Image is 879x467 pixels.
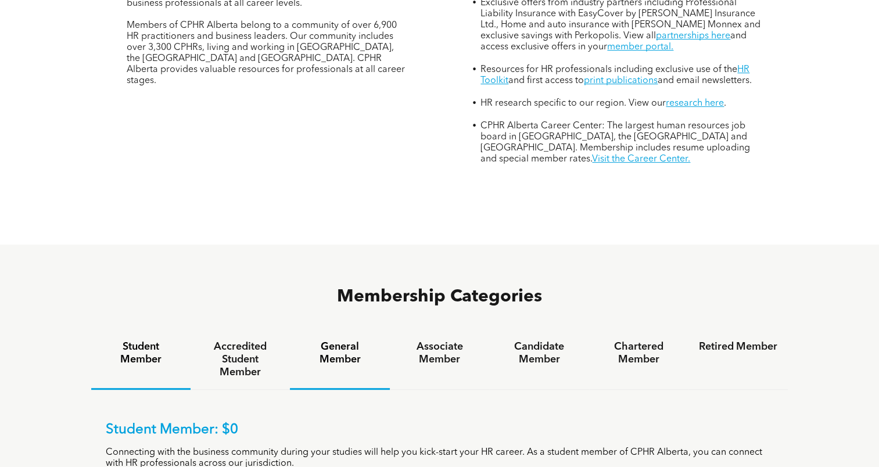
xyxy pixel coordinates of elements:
span: and first access to [508,76,584,85]
a: partnerships here [656,31,730,41]
a: print publications [584,76,658,85]
a: Visit the Career Center. [592,155,690,164]
a: member portal. [607,42,673,52]
span: HR research specific to our region. View our [480,99,666,108]
h4: Accredited Student Member [201,340,279,379]
h4: Associate Member [400,340,479,366]
span: Members of CPHR Alberta belong to a community of over 6,900 HR practitioners and business leaders... [127,21,405,85]
span: CPHR Alberta Career Center: The largest human resources job board in [GEOGRAPHIC_DATA], the [GEOG... [480,121,750,164]
span: Resources for HR professionals including exclusive use of the [480,65,737,74]
h4: General Member [300,340,379,366]
h4: Student Member [102,340,180,366]
span: Membership Categories [337,288,542,306]
p: Student Member: $0 [106,422,774,439]
a: research here [666,99,724,108]
h4: Candidate Member [500,340,578,366]
h4: Chartered Member [600,340,678,366]
span: . [724,99,726,108]
span: and email newsletters. [658,76,752,85]
h4: Retired Member [699,340,777,353]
